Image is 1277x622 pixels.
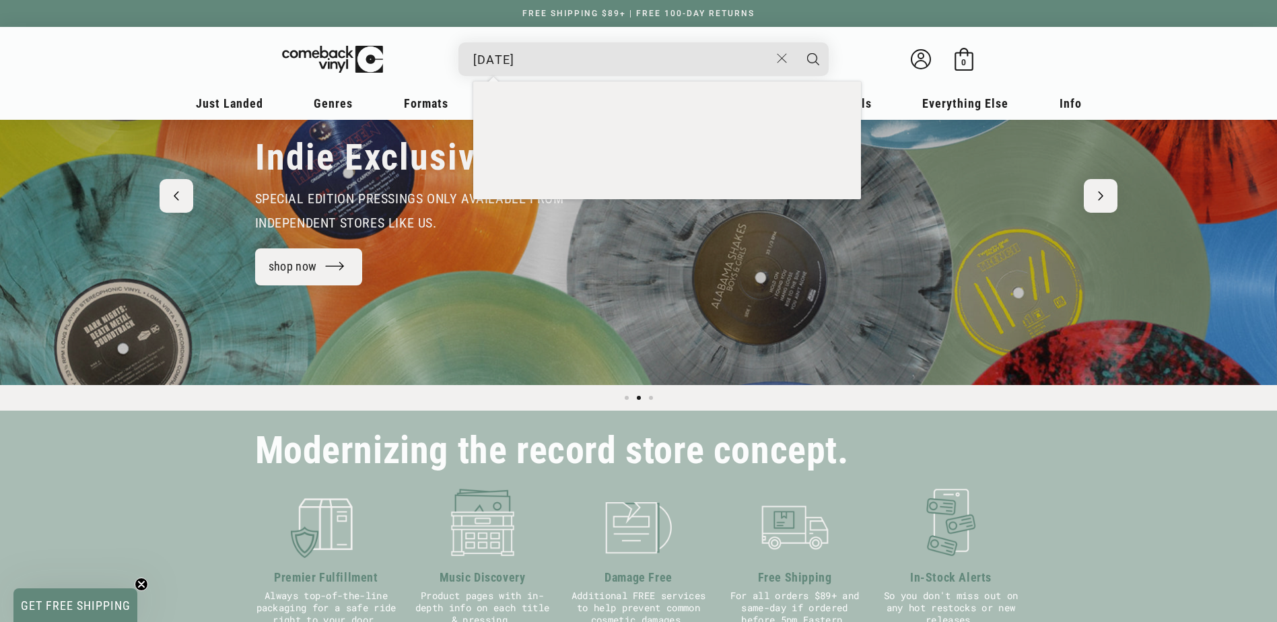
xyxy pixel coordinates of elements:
[796,42,830,76] button: Search
[21,598,131,613] span: GET FREE SHIPPING
[880,568,1023,586] h3: In-Stock Alerts
[404,96,448,110] span: Formats
[645,392,657,404] button: Load slide 3 of 3
[724,568,866,586] h3: Free Shipping
[1084,179,1117,213] button: Next slide
[135,578,148,591] button: Close teaser
[567,568,710,586] h3: Damage Free
[633,392,645,404] button: Load slide 2 of 3
[1060,96,1082,110] span: Info
[13,588,137,622] div: GET FREE SHIPPINGClose teaser
[314,96,353,110] span: Genres
[255,248,363,285] a: shop now
[922,96,1008,110] span: Everything Else
[255,435,849,466] h2: Modernizing the record store concept.
[411,568,554,586] h3: Music Discovery
[255,568,398,586] h3: Premier Fulfillment
[255,135,513,180] h2: Indie Exclusives
[621,392,633,404] button: Load slide 1 of 3
[458,42,829,76] div: Search
[473,46,770,73] input: When autocomplete results are available use up and down arrows to review and enter to select
[196,96,263,110] span: Just Landed
[160,179,193,213] button: Previous slide
[769,44,794,73] button: Close
[961,57,966,67] span: 0
[255,191,564,231] span: special edition pressings only available from independent stores like us.
[509,9,768,18] a: FREE SHIPPING $89+ | FREE 100-DAY RETURNS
